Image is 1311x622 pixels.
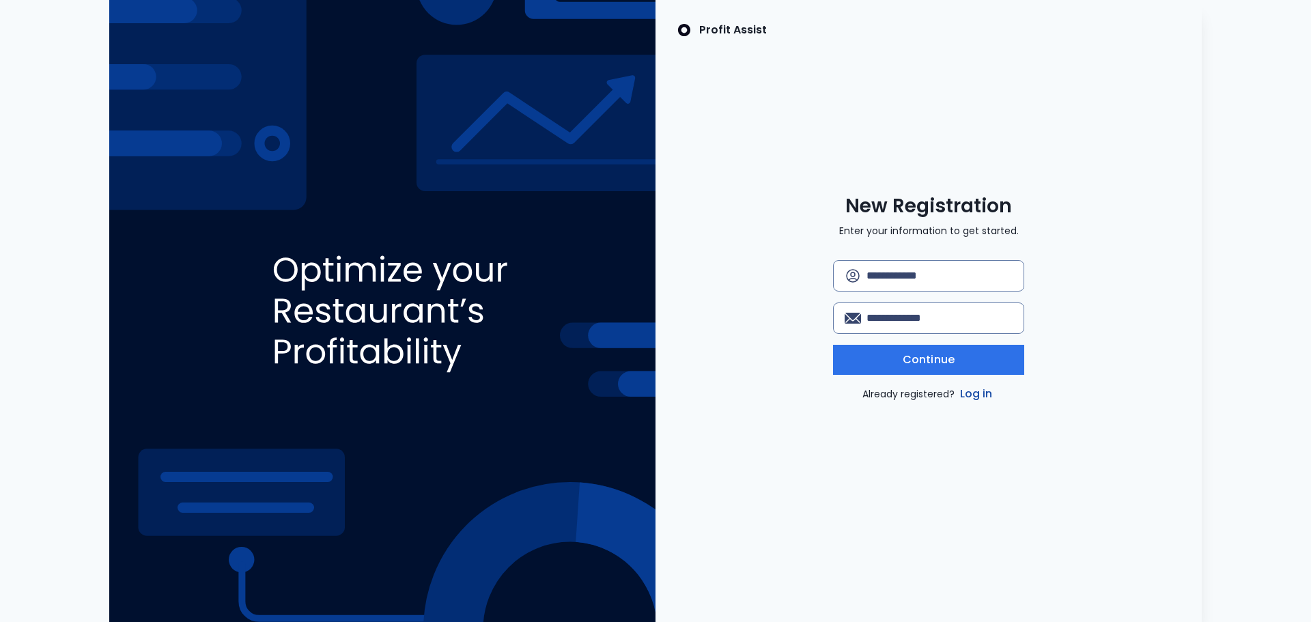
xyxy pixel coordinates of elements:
[839,224,1019,238] p: Enter your information to get started.
[862,386,996,402] p: Already registered?
[845,194,1012,218] span: New Registration
[903,352,955,368] span: Continue
[957,386,996,402] a: Log in
[699,22,767,38] p: Profit Assist
[833,345,1024,375] button: Continue
[677,22,691,38] img: SpotOn Logo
